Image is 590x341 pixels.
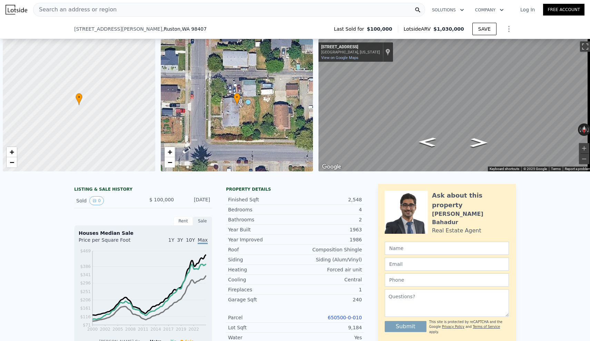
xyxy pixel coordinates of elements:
[7,147,17,157] a: Zoom in
[80,264,91,269] tspan: $386
[328,315,362,320] a: 650500-0-010
[295,236,362,243] div: 1986
[295,226,362,233] div: 1963
[228,206,295,213] div: Bedrooms
[578,123,582,136] button: Rotate counterclockwise
[385,242,509,255] input: Name
[165,157,175,168] a: Zoom out
[176,327,186,332] tspan: 2019
[87,327,98,332] tspan: 2000
[432,210,509,227] div: [PERSON_NAME] Bahadur
[320,162,343,171] a: Open this area in Google Maps (opens a new window)
[295,324,362,331] div: 9,184
[125,327,136,332] tspan: 2008
[228,296,295,303] div: Garage Sqft
[385,48,390,56] a: Show location on map
[228,314,295,321] div: Parcel
[551,167,561,171] a: Terms (opens in new tab)
[433,26,464,32] span: $1,030,000
[295,276,362,283] div: Central
[80,314,91,319] tspan: $116
[334,26,367,32] span: Last Sold for
[385,258,509,271] input: Email
[186,237,195,243] span: 10Y
[89,196,104,205] button: View historical data
[80,298,91,302] tspan: $206
[385,273,509,287] input: Phone
[234,93,240,105] div: •
[167,148,172,156] span: +
[228,286,295,293] div: Fireplaces
[74,187,212,193] div: LISTING & SALE HISTORY
[295,206,362,213] div: 4
[100,327,110,332] tspan: 2002
[228,236,295,243] div: Year Improved
[188,327,199,332] tspan: 2022
[295,334,362,341] div: Yes
[33,6,117,14] span: Search an address or region
[426,4,470,16] button: Solutions
[112,327,123,332] tspan: 2005
[80,306,91,311] tspan: $161
[295,216,362,223] div: 2
[163,327,174,332] tspan: 2017
[295,266,362,273] div: Forced air unit
[463,136,495,149] path: Go West, Rust Way
[228,246,295,253] div: Roof
[174,217,193,225] div: Rent
[6,5,27,14] img: Lotside
[234,94,240,100] span: •
[165,147,175,157] a: Zoom in
[80,249,91,253] tspan: $469
[295,286,362,293] div: 1
[76,94,82,100] span: •
[490,167,519,171] button: Keyboard shortcuts
[295,196,362,203] div: 2,548
[76,93,82,105] div: •
[367,26,392,32] span: $100,000
[321,56,358,60] a: View on Google Maps
[177,237,183,243] span: 3Y
[179,196,210,205] div: [DATE]
[228,256,295,263] div: Siding
[193,217,212,225] div: Sale
[473,325,500,329] a: Terms of Service
[80,281,91,285] tspan: $296
[80,289,91,294] tspan: $251
[150,327,161,332] tspan: 2014
[80,272,91,277] tspan: $341
[228,196,295,203] div: Finished Sqft
[470,4,509,16] button: Company
[321,50,380,54] div: [GEOGRAPHIC_DATA], [US_STATE]
[295,256,362,263] div: Siding (Alum/Vinyl)
[472,23,496,35] button: SAVE
[83,323,91,328] tspan: $71
[79,230,208,237] div: Houses Median Sale
[10,158,14,167] span: −
[295,296,362,303] div: 240
[10,148,14,156] span: +
[321,44,380,50] div: [STREET_ADDRESS]
[579,143,589,153] button: Zoom in
[411,135,444,149] path: Go East, Rust Way
[79,237,143,248] div: Price per Square Foot
[581,123,587,136] button: Reset the view
[432,191,509,210] div: Ask about this property
[385,321,426,332] button: Submit
[198,237,208,244] span: Max
[228,334,295,341] div: Water
[228,276,295,283] div: Cooling
[228,216,295,223] div: Bathrooms
[432,227,481,235] div: Real Estate Agent
[295,246,362,253] div: Composition Shingle
[228,266,295,273] div: Heating
[74,26,162,32] span: [STREET_ADDRESS][PERSON_NAME]
[228,324,295,331] div: Lot Sqft
[543,4,584,16] a: Free Account
[149,197,174,202] span: $ 100,000
[228,226,295,233] div: Year Built
[167,158,172,167] span: −
[579,154,589,164] button: Zoom out
[429,320,509,334] div: This site is protected by reCAPTCHA and the Google and apply.
[404,26,433,32] span: Lotside ARV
